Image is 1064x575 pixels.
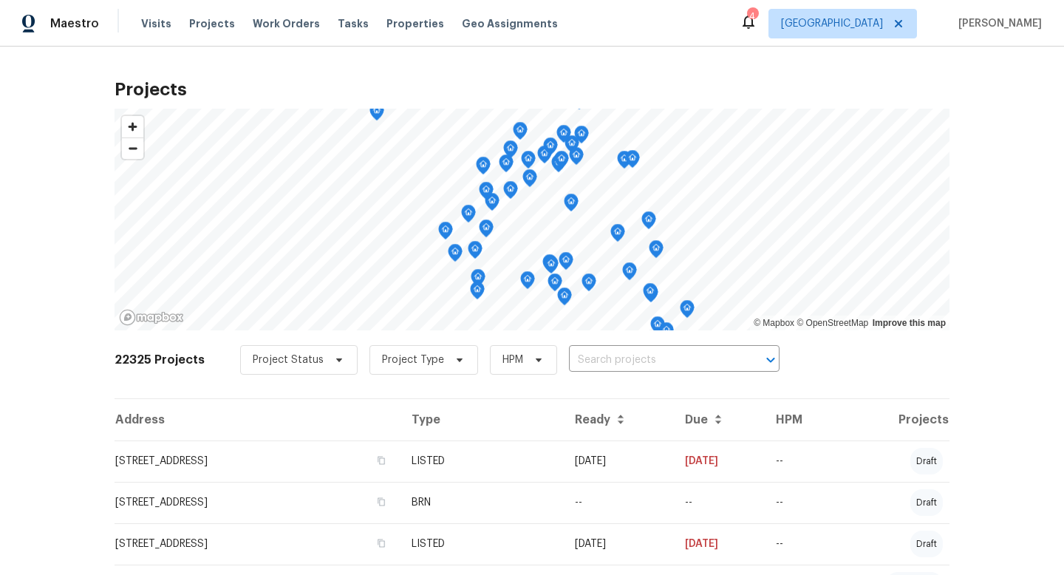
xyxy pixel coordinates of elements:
[119,309,184,326] a: Mapbox homepage
[574,126,589,149] div: Map marker
[673,440,765,482] td: [DATE]
[115,353,205,367] h2: 22325 Projects
[386,16,444,31] span: Properties
[375,454,388,467] button: Copy Address
[400,399,563,440] th: Type
[471,269,485,292] div: Map marker
[563,399,673,440] th: Ready
[115,440,400,482] td: [STREET_ADDRESS]
[461,205,476,228] div: Map marker
[400,523,563,565] td: LISTED
[838,399,950,440] th: Projects
[522,169,537,192] div: Map marker
[610,224,625,247] div: Map marker
[563,440,673,482] td: [DATE]
[764,399,837,440] th: HPM
[650,316,665,339] div: Map marker
[565,135,579,158] div: Map marker
[544,256,559,279] div: Map marker
[797,318,868,328] a: OpenStreetMap
[542,254,557,277] div: Map marker
[659,322,674,345] div: Map marker
[50,16,99,31] span: Maestro
[617,151,632,174] div: Map marker
[764,523,837,565] td: --
[520,271,535,294] div: Map marker
[537,146,552,169] div: Map marker
[115,109,949,330] canvas: Map
[910,448,943,474] div: draft
[448,244,463,267] div: Map marker
[569,147,584,170] div: Map marker
[375,537,388,550] button: Copy Address
[563,482,673,523] td: --
[189,16,235,31] span: Projects
[764,482,837,523] td: --
[622,262,637,285] div: Map marker
[649,240,664,263] div: Map marker
[115,399,400,440] th: Address
[479,182,494,205] div: Map marker
[470,282,485,304] div: Map marker
[513,122,528,145] div: Map marker
[569,349,738,372] input: Search projects
[554,151,569,174] div: Map marker
[468,241,482,264] div: Map marker
[673,523,765,565] td: [DATE]
[438,222,453,245] div: Map marker
[115,523,400,565] td: [STREET_ADDRESS]
[680,300,695,323] div: Map marker
[564,194,579,217] div: Map marker
[253,353,324,367] span: Project Status
[115,482,400,523] td: [STREET_ADDRESS]
[754,318,794,328] a: Mapbox
[673,399,765,440] th: Due
[563,523,673,565] td: [DATE]
[582,273,596,296] div: Map marker
[548,273,562,296] div: Map marker
[502,353,523,367] span: HPM
[122,116,143,137] button: Zoom in
[521,151,536,174] div: Map marker
[543,137,558,160] div: Map marker
[122,138,143,159] span: Zoom out
[952,16,1042,31] span: [PERSON_NAME]
[557,287,572,310] div: Map marker
[910,489,943,516] div: draft
[643,283,658,306] div: Map marker
[781,16,883,31] span: [GEOGRAPHIC_DATA]
[476,157,491,180] div: Map marker
[338,18,369,29] span: Tasks
[115,82,949,97] h2: Projects
[479,220,494,242] div: Map marker
[400,440,563,482] td: LISTED
[253,16,320,31] span: Work Orders
[369,103,384,126] div: Map marker
[559,252,573,275] div: Map marker
[503,181,518,204] div: Map marker
[625,150,640,173] div: Map marker
[499,154,514,177] div: Map marker
[503,140,518,163] div: Map marker
[556,125,571,148] div: Map marker
[747,9,757,24] div: 4
[764,440,837,482] td: --
[382,353,444,367] span: Project Type
[673,482,765,523] td: --
[122,137,143,159] button: Zoom out
[141,16,171,31] span: Visits
[462,16,558,31] span: Geo Assignments
[400,482,563,523] td: BRN
[910,531,943,557] div: draft
[641,211,656,234] div: Map marker
[375,495,388,508] button: Copy Address
[873,318,946,328] a: Improve this map
[760,350,781,370] button: Open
